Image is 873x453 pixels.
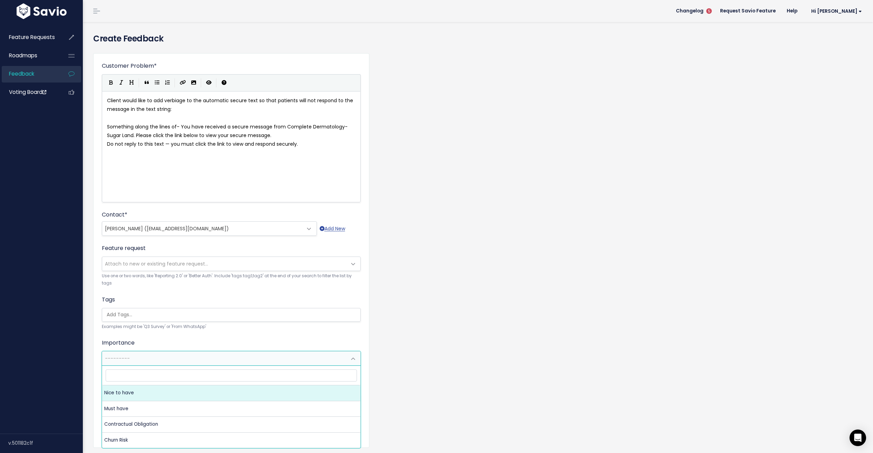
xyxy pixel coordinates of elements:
[9,88,46,96] span: Voting Board
[216,78,217,87] i: |
[706,8,712,14] span: 5
[116,78,126,88] button: Italic
[93,32,863,45] h4: Create Feedback
[9,52,37,59] span: Roadmaps
[102,244,146,252] label: Feature request
[219,78,229,88] button: Markdown Guide
[102,62,361,439] form: or
[102,211,127,219] label: Contact
[204,78,214,88] button: Toggle Preview
[102,272,361,287] small: Use one or two words, like 'Reporting 2.0' or 'Better Auth'. Include 'tags:tag1,tag2' at the end ...
[715,6,781,16] a: Request Savio Feature
[8,434,83,452] div: v.501182c1f
[803,6,867,17] a: Hi [PERSON_NAME]
[106,78,116,88] button: Bold
[781,6,803,16] a: Help
[102,417,360,432] li: Contractual Obligation
[107,123,349,139] span: Something along the lines of- You have received a secure message from Complete Dermatology- Sugar...
[2,66,57,82] a: Feedback
[320,224,345,233] a: Add New
[2,48,57,64] a: Roadmaps
[102,401,360,417] li: Must have
[201,78,202,87] i: |
[162,78,173,88] button: Numbered List
[2,29,57,45] a: Feature Requests
[811,9,862,14] span: Hi [PERSON_NAME]
[102,385,360,401] li: Nice to have
[102,433,360,448] li: Churn Risk
[102,222,303,235] span: Samira Bush (sbush@complete-derm.com)
[15,3,68,19] img: logo-white.9d6f32f41409.svg
[104,311,362,318] input: Add Tags...
[105,225,229,232] span: [PERSON_NAME] ([EMAIL_ADDRESS][DOMAIN_NAME])
[102,339,135,347] label: Importance
[676,9,704,13] span: Changelog
[102,296,115,304] label: Tags
[102,221,317,236] span: Samira Bush (sbush@complete-derm.com)
[102,323,361,330] small: Examples might be 'Q3 Survey' or 'From WhatsApp'
[152,78,162,88] button: Generic List
[105,260,208,267] span: Attach to new or existing feature request...
[9,70,34,77] span: Feedback
[2,84,57,100] a: Voting Board
[142,78,152,88] button: Quote
[850,430,866,446] div: Open Intercom Messenger
[188,78,199,88] button: Import an image
[105,355,130,362] span: ---------
[126,78,137,88] button: Heading
[102,62,157,70] label: Customer Problem
[177,78,188,88] button: Create Link
[107,97,355,113] span: Client would like to add verbiage to the automatic secure text so that patients will not respond ...
[107,141,298,147] span: Do not reply to this text — you must click the link to view and respond securely.
[9,33,55,41] span: Feature Requests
